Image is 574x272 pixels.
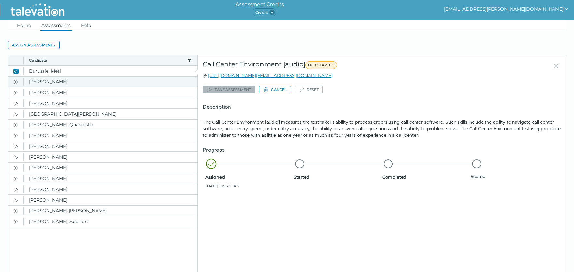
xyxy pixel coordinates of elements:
[444,5,569,13] button: show user actions
[13,69,19,74] cds-icon: Close
[12,99,20,107] button: Open
[13,79,19,85] cds-icon: Open
[203,146,561,154] h5: Progress
[12,218,20,225] button: Open
[12,207,20,215] button: Open
[305,61,337,69] span: NOT STARTED
[203,60,444,72] div: Call Center Environment [audio]
[24,195,197,205] clr-dg-cell: [PERSON_NAME]
[24,109,197,119] clr-dg-cell: [GEOGRAPHIC_DATA][PERSON_NAME]
[235,1,284,8] h6: Assessment Credits
[12,67,20,75] button: Close
[13,198,19,203] cds-icon: Open
[13,219,19,224] cds-icon: Open
[24,77,197,87] clr-dg-cell: [PERSON_NAME]
[548,60,561,72] button: Close
[40,20,72,31] a: Assessments
[12,142,20,150] button: Open
[24,173,197,184] clr-dg-cell: [PERSON_NAME]
[13,122,19,128] cds-icon: Open
[24,87,197,98] clr-dg-cell: [PERSON_NAME]
[29,58,185,63] button: Candidate
[13,101,19,106] cds-icon: Open
[13,144,19,149] cds-icon: Open
[13,208,19,214] cds-icon: Open
[12,78,20,86] button: Open
[80,20,93,31] a: Help
[24,206,197,216] clr-dg-cell: [PERSON_NAME] [PERSON_NAME]
[203,119,561,138] p: The Call Center Environment [audio] measures the test taker's ability to process orders using cal...
[24,216,197,227] clr-dg-cell: [PERSON_NAME], Aubrion
[24,152,197,162] clr-dg-cell: [PERSON_NAME]
[203,103,561,111] h5: Description
[13,90,19,95] cds-icon: Open
[471,174,557,179] span: Scored
[382,174,468,179] span: Completed
[294,174,380,179] span: Started
[12,175,20,182] button: Open
[13,155,19,160] cds-icon: Open
[12,164,20,172] button: Open
[205,183,291,189] span: [DATE] 10:55:55 AM
[24,184,197,194] clr-dg-cell: [PERSON_NAME]
[13,165,19,171] cds-icon: Open
[203,86,255,93] button: Take assessment
[205,174,291,179] span: Assigned
[24,130,197,141] clr-dg-cell: [PERSON_NAME]
[16,20,32,31] a: Home
[13,187,19,192] cds-icon: Open
[12,89,20,96] button: Open
[24,66,197,76] clr-dg-cell: Burussie, Meti
[253,8,276,16] span: Credits
[259,86,291,93] button: Cancel
[24,120,197,130] clr-dg-cell: [PERSON_NAME], Quadaisha
[187,58,192,63] button: candidate filter
[24,141,197,151] clr-dg-cell: [PERSON_NAME]
[24,163,197,173] clr-dg-cell: [PERSON_NAME]
[12,196,20,204] button: Open
[12,185,20,193] button: Open
[24,98,197,108] clr-dg-cell: [PERSON_NAME]
[269,10,275,15] span: 4
[12,132,20,139] button: Open
[12,110,20,118] button: Open
[13,112,19,117] cds-icon: Open
[8,2,67,18] img: Talevation_Logo_Transparent_white.png
[13,176,19,181] cds-icon: Open
[12,153,20,161] button: Open
[13,133,19,138] cds-icon: Open
[12,121,20,129] button: Open
[208,73,332,78] a: [URL][DOMAIN_NAME][EMAIL_ADDRESS][DOMAIN_NAME]
[295,86,323,93] button: Reset
[8,41,60,49] button: Assign assessments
